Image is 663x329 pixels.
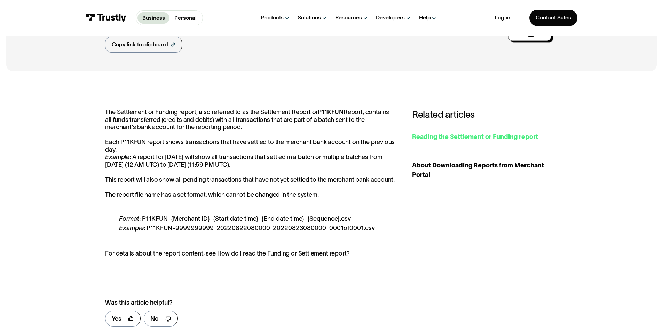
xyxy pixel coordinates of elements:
div: Copy link to clipboard [112,40,168,49]
strong: P11KFUN [318,109,344,116]
div: Help [419,14,431,21]
p: Business [142,14,165,22]
a: Reading the Settlement or Funding report [412,123,558,151]
em: Example [105,154,129,160]
div: Products [261,14,284,21]
div: Reading the Settlement or Funding report [412,132,558,142]
a: About Downloading Reports from Merchant Portal [412,151,558,189]
div: No [150,314,159,323]
div: Developers [376,14,405,21]
div: Solutions [298,14,321,21]
h3: Related articles [412,109,558,120]
div: About Downloading Reports from Merchant Portal [412,161,558,180]
div: Contact Sales [536,14,571,21]
div: Resources [335,14,362,21]
div: Yes [112,314,121,323]
em: Format [119,215,139,222]
a: Business [137,12,169,24]
a: Contact Sales [529,10,577,26]
a: Log in [495,14,510,21]
a: No [144,311,178,327]
p: The Settlement or Funding report, also referred to as the Settlement Report or Report, contains a... [105,109,396,198]
img: Trustly Logo [86,14,126,22]
a: Copy link to clipboard [105,37,182,53]
div: : P11KFUN-{Merchant ID}-{Start date time}-{End date time}-{Sequence}.csv : P11KFUN-9999999999-202... [119,214,396,233]
em: Example [119,225,144,232]
p: Personal [174,14,197,22]
a: Yes [105,311,141,327]
div: Was this article helpful? [105,298,380,307]
p: For details about the report content, see How do I read the Funding or Settlement report? [105,242,396,257]
a: Personal [169,12,201,24]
